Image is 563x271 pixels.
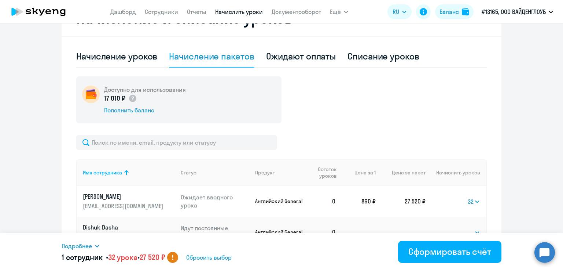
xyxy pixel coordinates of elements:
div: Списание уроков [347,50,419,62]
div: Остаток уроков [310,166,342,179]
div: Пополнить баланс [104,106,186,114]
div: Имя сотрудника [83,169,175,176]
span: Остаток уроков [310,166,336,179]
span: 32 урока [108,253,137,262]
div: Продукт [255,169,275,176]
div: Начисление пакетов [169,50,254,62]
button: RU [387,4,412,19]
h2: Начисление и списание уроков [76,10,487,27]
button: Балансbalance [435,4,474,19]
span: Ещё [330,7,341,16]
p: #13165, ООО ВАЙДЕНГЛОУБ [482,7,546,16]
div: Сформировать счёт [408,246,491,257]
span: Сбросить выбор [186,253,232,262]
a: Дашборд [110,8,136,15]
h5: Доступно для использования [104,86,186,94]
p: [EMAIL_ADDRESS][DOMAIN_NAME] [83,202,165,210]
span: Подробнее [62,242,92,250]
p: 17 010 ₽ [104,94,137,103]
td: 27 520 ₽ [376,186,426,217]
div: Статус [181,169,196,176]
button: Сформировать счёт [398,241,501,263]
h5: 1 сотрудник • • [62,252,165,263]
div: Ожидают оплаты [266,50,336,62]
td: 0 [305,217,342,247]
a: Сотрудники [145,8,178,15]
div: Баланс [439,7,459,16]
a: [PERSON_NAME][EMAIL_ADDRESS][DOMAIN_NAME] [83,192,175,210]
p: Ожидает вводного урока [181,193,250,209]
a: Отчеты [187,8,206,15]
span: RU [393,7,399,16]
td: 0 [305,186,342,217]
p: Английский General [255,229,305,235]
div: Продукт [255,169,305,176]
td: 860 ₽ [342,186,376,217]
img: wallet-circle.png [82,86,100,103]
button: #13165, ООО ВАЙДЕНГЛОУБ [478,3,557,21]
p: [PERSON_NAME] [83,192,165,200]
span: 27 520 ₽ [140,253,165,262]
a: Документооборот [272,8,321,15]
a: Dishuk Dasha[EMAIL_ADDRESS][DOMAIN_NAME] [83,223,175,241]
th: Цена за пакет [376,159,426,186]
a: Начислить уроки [215,8,263,15]
div: Начисление уроков [76,50,157,62]
button: Ещё [330,4,348,19]
th: Начислить уроков [426,159,486,186]
p: Идут постоянные занятия [181,224,250,240]
th: Цена за 1 [342,159,376,186]
input: Поиск по имени, email, продукту или статусу [76,135,277,150]
p: Dishuk Dasha [83,223,165,231]
img: balance [462,8,469,15]
p: Английский General [255,198,305,205]
div: Имя сотрудника [83,169,122,176]
div: Статус [181,169,250,176]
